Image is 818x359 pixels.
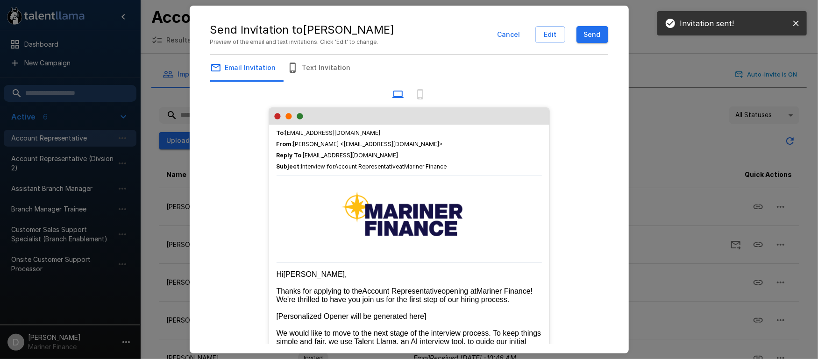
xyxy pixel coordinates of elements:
span: : [PERSON_NAME] <[EMAIL_ADDRESS][DOMAIN_NAME]> [277,140,443,149]
span: : [EMAIL_ADDRESS][DOMAIN_NAME] [277,128,542,138]
span: Mariner Finance [477,287,531,295]
span: at [399,163,405,170]
span: opening at [441,287,477,295]
button: Text Invitation [276,55,362,81]
b: Reply To [277,152,302,159]
span: Thanks for applying to the [277,287,363,295]
b: From [277,141,292,148]
span: Hi [277,270,284,278]
span: ! We're thrilled to have you join us for the first step of our hiring process. [277,287,535,303]
span: : [277,162,447,171]
button: close [789,16,803,30]
span: Account Representative [363,287,442,295]
span: Account Representative [335,163,399,170]
span: Mariner Finance [405,163,447,170]
span: [Personalized Opener will be generated here] [277,312,427,320]
span: , [345,270,347,278]
button: Email Invitation [199,55,287,81]
p: Invitation sent! [680,18,734,29]
b: To [277,129,284,136]
button: Cancel [494,26,524,43]
h5: Send Invitation to [PERSON_NAME] [210,22,395,37]
b: Subject [277,163,300,170]
button: Edit [535,26,565,43]
span: Preview of the email and text invitations. Click 'Edit' to change. [210,37,395,47]
span: : [EMAIL_ADDRESS][DOMAIN_NAME] [277,151,542,160]
img: Talent Llama [277,185,542,251]
button: Send [576,26,608,43]
span: [PERSON_NAME] [284,270,345,278]
span: Interview for [301,163,335,170]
